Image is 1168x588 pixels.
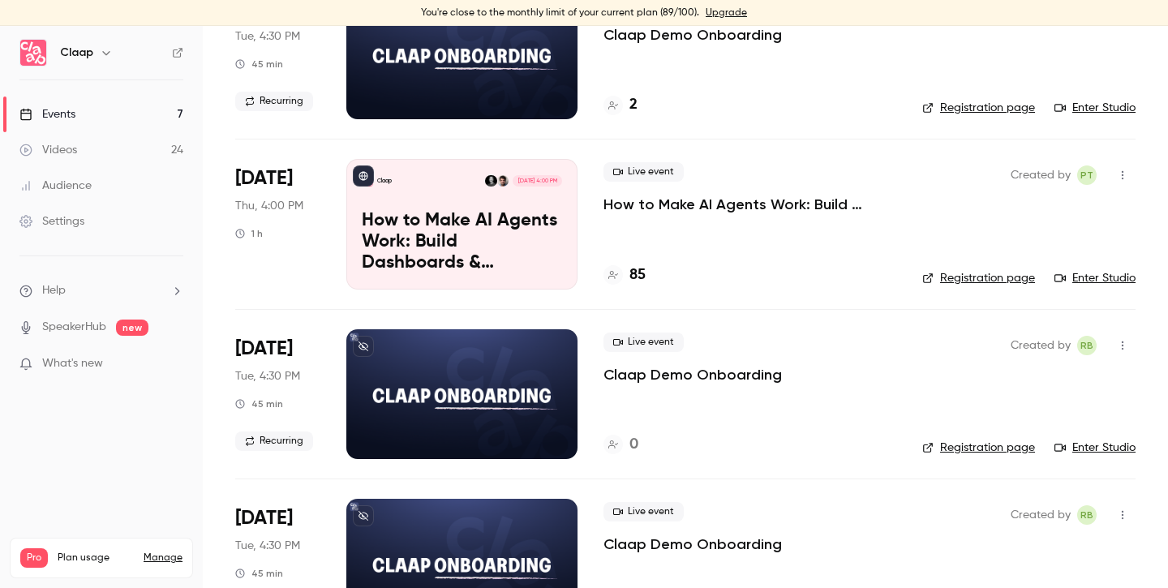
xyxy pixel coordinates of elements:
[20,548,48,568] span: Pro
[19,106,75,122] div: Events
[19,142,77,158] div: Videos
[235,505,293,531] span: [DATE]
[629,94,638,116] h4: 2
[603,94,638,116] a: 2
[1080,336,1093,355] span: RB
[235,368,300,384] span: Tue, 4:30 PM
[235,58,283,71] div: 45 min
[19,282,183,299] li: help-dropdown-opener
[19,178,92,194] div: Audience
[603,502,684,521] span: Live event
[164,357,183,371] iframe: Noticeable Trigger
[42,355,103,372] span: What's new
[235,159,320,289] div: Sep 11 Thu, 4:00 PM (Europe/Lisbon)
[922,440,1035,456] a: Registration page
[1011,165,1071,185] span: Created by
[42,319,106,336] a: SpeakerHub
[235,227,263,240] div: 1 h
[629,434,638,456] h4: 0
[1011,336,1071,355] span: Created by
[1077,336,1097,355] span: Robin Bonduelle
[235,165,293,191] span: [DATE]
[1077,165,1097,185] span: Pierre Touzeau
[603,434,638,456] a: 0
[346,159,578,289] a: How to Make AI Agents Work: Build Dashboards & Automations with Claap MCPClaapPierre TouzeauRobin...
[706,6,747,19] a: Upgrade
[485,175,496,187] img: Robin Bonduelle
[1054,100,1136,116] a: Enter Studio
[603,25,782,45] a: Claap Demo Onboarding
[1011,505,1071,525] span: Created by
[58,552,134,564] span: Plan usage
[235,431,313,451] span: Recurring
[235,92,313,111] span: Recurring
[603,333,684,352] span: Live event
[60,45,93,61] h6: Claap
[144,552,182,564] a: Manage
[20,40,46,66] img: Claap
[1080,165,1093,185] span: PT
[497,175,509,187] img: Pierre Touzeau
[1054,440,1136,456] a: Enter Studio
[362,211,562,273] p: How to Make AI Agents Work: Build Dashboards & Automations with Claap MCP
[603,195,896,214] a: How to Make AI Agents Work: Build Dashboards & Automations with Claap MCP
[1077,505,1097,525] span: Robin Bonduelle
[235,397,283,410] div: 45 min
[235,538,300,554] span: Tue, 4:30 PM
[922,100,1035,116] a: Registration page
[603,162,684,182] span: Live event
[235,198,303,214] span: Thu, 4:00 PM
[603,534,782,554] a: Claap Demo Onboarding
[629,264,646,286] h4: 85
[235,567,283,580] div: 45 min
[19,213,84,230] div: Settings
[1054,270,1136,286] a: Enter Studio
[1080,505,1093,525] span: RB
[603,365,782,384] a: Claap Demo Onboarding
[513,175,561,187] span: [DATE] 4:00 PM
[235,336,293,362] span: [DATE]
[116,320,148,336] span: new
[42,282,66,299] span: Help
[235,329,320,459] div: Sep 16 Tue, 5:30 PM (Europe/Paris)
[922,270,1035,286] a: Registration page
[377,177,392,185] p: Claap
[603,264,646,286] a: 85
[235,28,300,45] span: Tue, 4:30 PM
